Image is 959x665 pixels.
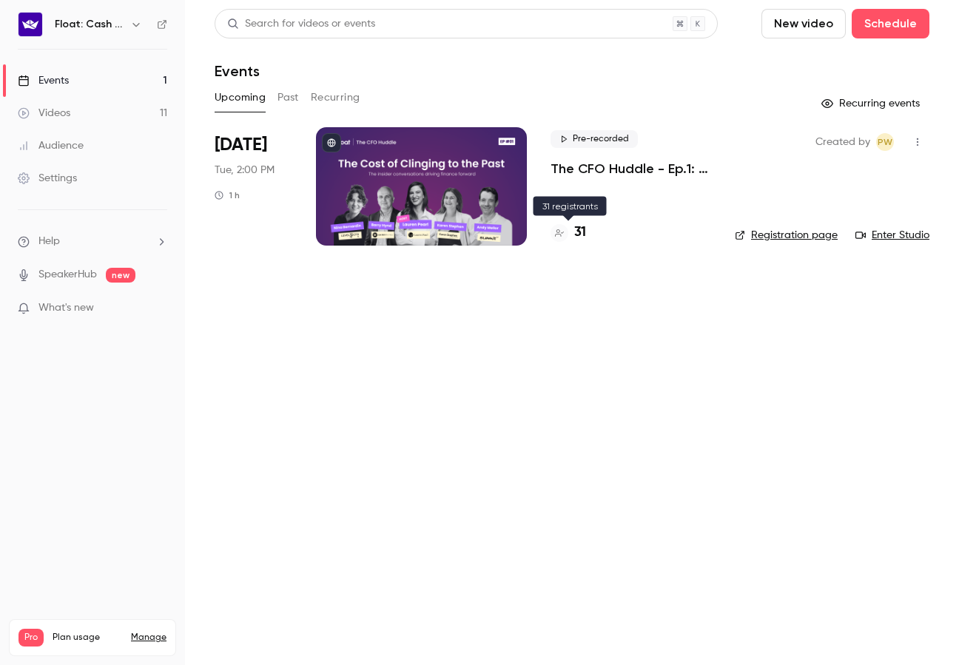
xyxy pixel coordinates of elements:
[18,629,44,647] span: Pro
[106,268,135,283] span: new
[38,267,97,283] a: SpeakerHub
[815,133,870,151] span: Created by
[551,223,586,243] a: 31
[735,228,838,243] a: Registration page
[852,9,929,38] button: Schedule
[815,92,929,115] button: Recurring events
[311,86,360,109] button: Recurring
[215,127,292,246] div: Aug 26 Tue, 2:00 PM (Europe/London)
[277,86,299,109] button: Past
[215,163,275,178] span: Tue, 2:00 PM
[18,138,84,153] div: Audience
[38,300,94,316] span: What's new
[131,632,166,644] a: Manage
[551,160,711,178] a: The CFO Huddle - Ep.1: The Cost of Clinging to the Past
[18,73,69,88] div: Events
[876,133,894,151] span: Polly Wong
[761,9,846,38] button: New video
[855,228,929,243] a: Enter Studio
[574,223,586,243] h4: 31
[215,189,240,201] div: 1 h
[215,133,267,157] span: [DATE]
[18,171,77,186] div: Settings
[55,17,124,32] h6: Float: Cash Flow Intelligence Series
[878,133,892,151] span: PW
[215,62,260,80] h1: Events
[18,106,70,121] div: Videos
[18,234,167,249] li: help-dropdown-opener
[53,632,122,644] span: Plan usage
[227,16,375,32] div: Search for videos or events
[38,234,60,249] span: Help
[215,86,266,109] button: Upcoming
[18,13,42,36] img: Float: Cash Flow Intelligence Series
[551,130,638,148] span: Pre-recorded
